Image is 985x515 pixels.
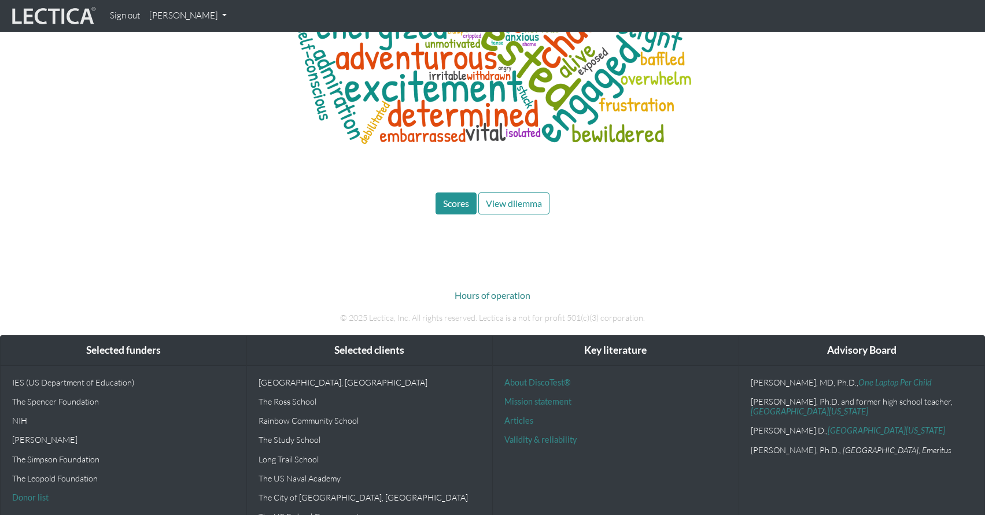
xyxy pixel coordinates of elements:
[739,336,985,365] div: Advisory Board
[504,435,577,444] a: Validity & reliability
[145,5,231,27] a: [PERSON_NAME]
[259,492,481,502] p: The City of [GEOGRAPHIC_DATA], [GEOGRAPHIC_DATA]
[443,198,469,209] span: Scores
[478,192,549,214] button: View dilemma
[455,290,530,301] a: Hours of operation
[12,377,235,387] p: IES (US Department of Education)
[259,416,481,425] p: Rainbow Community School
[751,406,868,416] a: [GEOGRAPHIC_DATA][US_STATE]
[486,198,542,209] span: View dilemma
[504,397,571,406] a: Mission statement
[751,425,973,435] p: [PERSON_NAME].D.,
[12,397,235,406] p: The Spencer Foundation
[504,416,533,425] a: Articles
[12,473,235,483] p: The Leopold Foundation
[858,377,932,387] a: One Laptop Per Child
[259,397,481,406] p: The Ross School
[259,454,481,464] p: Long Trail School
[259,473,481,483] p: The US Naval Academy
[12,416,235,425] p: NIH
[828,425,945,435] a: [GEOGRAPHIC_DATA][US_STATE]
[751,445,973,455] p: [PERSON_NAME], Ph.D.
[105,5,145,27] a: Sign out
[247,336,493,365] div: Selected clients
[751,377,973,387] p: [PERSON_NAME], MD, Ph.D.,
[1,336,246,365] div: Selected funders
[12,492,49,502] a: Donor list
[259,435,481,444] p: The Study School
[259,377,481,387] p: [GEOGRAPHIC_DATA], [GEOGRAPHIC_DATA]
[172,312,814,324] p: © 2025 Lectica, Inc. All rights reserved. Lectica is a not for profit 501(c)(3) corporation.
[504,377,570,387] a: About DiscoTest®
[751,397,973,417] p: [PERSON_NAME], Ph.D. and former high school teacher,
[9,5,96,27] img: lecticalive
[436,192,477,214] button: Scores
[12,454,235,464] p: The Simpson Foundation
[12,435,235,444] p: [PERSON_NAME]
[493,336,739,365] div: Key literature
[839,445,951,455] em: , [GEOGRAPHIC_DATA], Emeritus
